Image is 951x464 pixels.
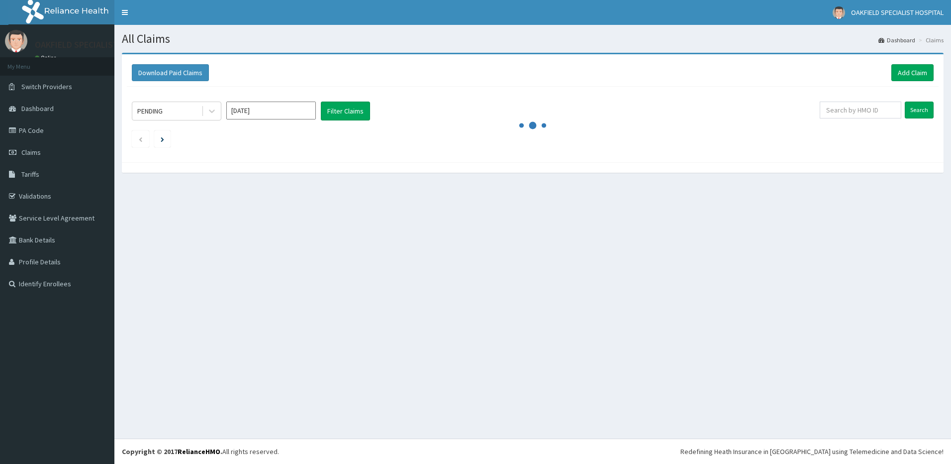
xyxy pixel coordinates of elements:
a: RelianceHMO [178,447,220,456]
img: User Image [833,6,845,19]
input: Search by HMO ID [820,102,901,118]
a: Previous page [138,134,143,143]
span: OAKFIELD SPECIALIST HOSPITAL [851,8,944,17]
span: Tariffs [21,170,39,179]
a: Online [35,54,59,61]
button: Filter Claims [321,102,370,120]
footer: All rights reserved. [114,439,951,464]
img: User Image [5,30,27,52]
a: Dashboard [878,36,915,44]
div: PENDING [137,106,163,116]
input: Search [905,102,934,118]
span: Dashboard [21,104,54,113]
p: OAKFIELD SPECIALIST HOSPITAL [35,40,159,49]
svg: audio-loading [518,111,548,140]
li: Claims [916,36,944,44]
div: Redefining Heath Insurance in [GEOGRAPHIC_DATA] using Telemedicine and Data Science! [680,447,944,457]
span: Switch Providers [21,82,72,91]
h1: All Claims [122,32,944,45]
span: Claims [21,148,41,157]
button: Download Paid Claims [132,64,209,81]
a: Add Claim [891,64,934,81]
input: Select Month and Year [226,102,316,119]
a: Next page [161,134,164,143]
strong: Copyright © 2017 . [122,447,222,456]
